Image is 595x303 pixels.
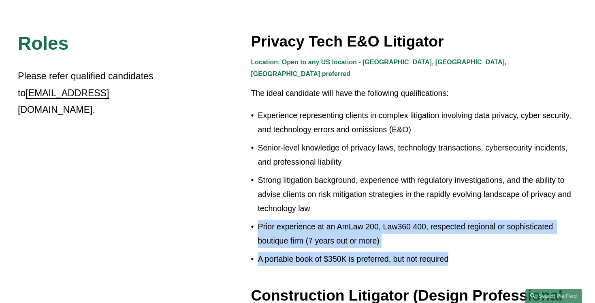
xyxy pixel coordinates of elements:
[251,59,508,77] strong: Location: Open to any US location - [GEOGRAPHIC_DATA], [GEOGRAPHIC_DATA], [GEOGRAPHIC_DATA] prefe...
[525,289,582,303] a: Search this site
[18,68,181,118] p: Please refer qualified candidates to .
[258,220,577,248] p: Prior experience at an AmLaw 200, Law360 400, respected regional or sophisticated boutique firm (...
[251,32,577,51] h3: Privacy Tech E&O Litigator
[258,173,577,216] p: Strong litigation background, experience with regulatory investigations, and the ability to advis...
[258,252,577,266] p: A portable book of $350K is preferred, but not required
[258,108,577,137] p: Experience representing clients in complex litigation involving data privacy, cyber security, and...
[258,141,577,169] p: Senior-level knowledge of privacy laws, technology transactions, cybersecurity incidents, and pro...
[18,33,68,54] span: Roles
[251,86,577,100] p: The ideal candidate will have the following qualifications:
[18,88,109,115] a: [EMAIL_ADDRESS][DOMAIN_NAME]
